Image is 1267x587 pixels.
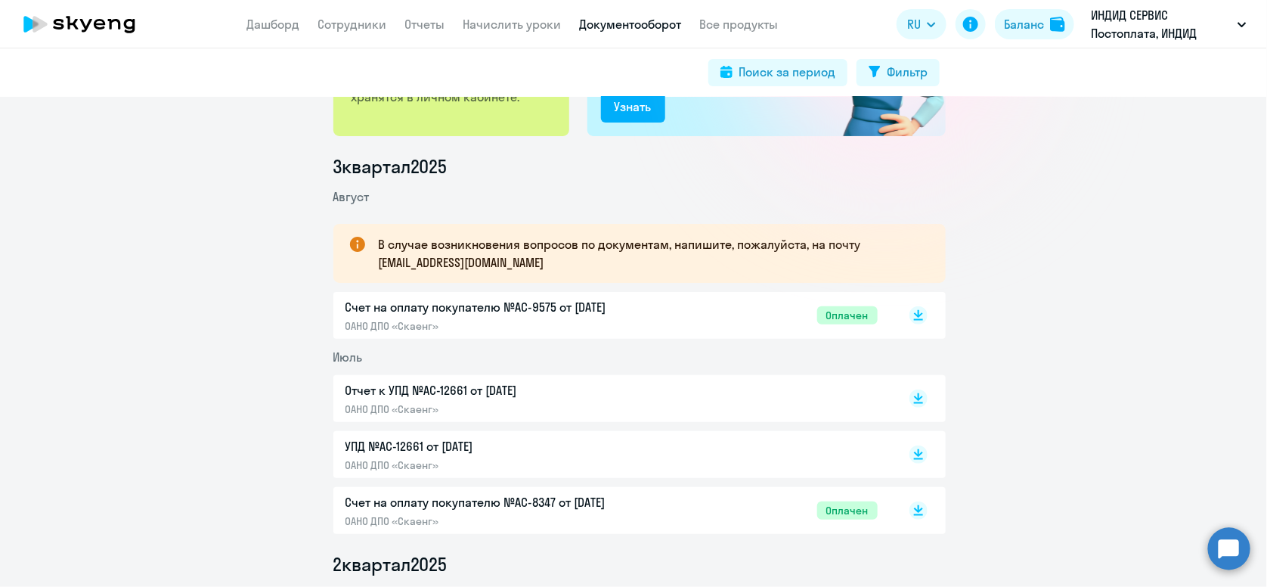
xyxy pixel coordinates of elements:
[333,189,370,204] span: Август
[1091,6,1231,42] p: ИНДИД СЕРВИС Постоплата, ИНДИД СЕРВИС, ООО
[246,17,299,32] a: Дашборд
[897,9,946,39] button: RU
[708,59,847,86] button: Поиск за период
[817,502,878,520] span: Оплачен
[817,306,878,325] span: Оплачен
[579,17,681,32] a: Документооборот
[739,63,835,81] div: Поиск за период
[345,437,878,472] a: УПД №AC-12661 от [DATE]ОАНО ДПО «Скаенг»
[615,98,652,116] div: Узнать
[887,63,928,81] div: Фильтр
[1004,15,1044,33] div: Баланс
[333,154,946,179] li: 3 квартал 2025
[699,17,778,32] a: Все продукты
[1083,6,1254,42] button: ИНДИД СЕРВИС Постоплата, ИНДИД СЕРВИС, ООО
[345,493,878,528] a: Счет на оплату покупателю №AC-8347 от [DATE]ОАНО ДПО «Скаенг»Оплачен
[333,349,363,365] span: Июль
[345,381,663,399] p: Отчет к УПД №AC-12661 от [DATE]
[345,458,663,472] p: ОАНО ДПО «Скаенг»
[601,92,665,123] button: Узнать
[345,298,663,316] p: Счет на оплату покупателю №AC-9575 от [DATE]
[333,552,946,576] li: 2 квартал 2025
[345,493,663,511] p: Счет на оплату покупателю №AC-8347 от [DATE]
[404,17,445,32] a: Отчеты
[345,402,663,416] p: ОАНО ДПО «Скаенг»
[907,15,921,33] span: RU
[345,514,663,528] p: ОАНО ДПО «Скаенг»
[345,437,663,455] p: УПД №AC-12661 от [DATE]
[345,298,878,333] a: Счет на оплату покупателю №AC-9575 от [DATE]ОАНО ДПО «Скаенг»Оплачен
[857,59,940,86] button: Фильтр
[379,235,918,272] p: В случае возникновения вопросов по документам, напишите, пожалуйста, на почту [EMAIL_ADDRESS][DOM...
[1050,17,1065,32] img: balance
[345,319,663,333] p: ОАНО ДПО «Скаенг»
[345,381,878,416] a: Отчет к УПД №AC-12661 от [DATE]ОАНО ДПО «Скаенг»
[318,17,386,32] a: Сотрудники
[463,17,561,32] a: Начислить уроки
[995,9,1074,39] button: Балансbalance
